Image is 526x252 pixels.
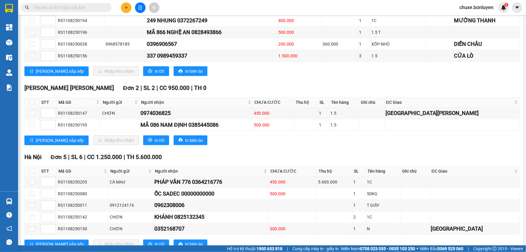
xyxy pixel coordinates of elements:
[152,5,156,10] span: aim
[154,190,268,198] div: ỐC SADEC 00000000000
[123,85,139,91] span: Đơn 2
[57,200,109,212] td: RS1108250011
[29,242,33,247] span: sort-ascending
[58,17,103,24] div: RS1108250194
[143,136,169,145] button: printerIn DS
[294,97,318,107] th: Thu hộ
[110,226,153,232] div: CHƠN
[505,3,507,7] span: 1
[58,168,102,174] span: Mã GD
[185,241,203,248] span: In biên lai
[51,154,67,161] span: Đơn 5
[148,69,152,74] span: printer
[57,38,105,50] td: RS1108250028
[417,247,418,250] span: ⚪️
[6,212,12,218] span: question-circle
[33,4,104,11] input: Tìm tên, số ĐT hoặc mã đơn
[155,137,164,144] span: In DS
[57,223,109,235] td: RS1108250150
[437,246,463,251] strong: 0369 525 060
[331,122,358,128] div: 1.5
[278,53,321,59] div: 1.500.000
[353,226,365,232] div: 1
[278,17,321,24] div: 400.000
[155,68,164,75] span: In DS
[57,176,109,188] td: RS1108250205
[319,122,328,128] div: 1
[455,4,498,11] span: chuxe.bonluyen
[359,41,369,47] div: 1
[24,240,89,249] button: sort-ascending[PERSON_NAME] sắp xếp
[360,246,415,251] strong: 0708 023 035 - 0935 103 250
[57,212,109,223] td: RS1108250142
[185,137,203,144] span: In biên lai
[371,41,425,47] div: XỐP NHỎ
[504,3,509,7] sup: 1
[317,166,352,176] th: Thu hộ
[58,29,103,36] div: RS1108250196
[58,179,108,185] div: RS1108250205
[155,168,263,174] span: Người nhận
[140,121,252,129] div: MÃ 086 NAM ĐỊNH 0385445086
[318,97,329,107] th: SL
[36,137,84,144] span: [PERSON_NAME] sắp xếp
[36,241,84,248] span: [PERSON_NAME] sắp xếp
[58,190,108,197] div: RS1108250080
[174,240,207,249] button: printerIn biên lai
[154,225,268,233] div: 0352168707
[6,39,12,46] img: warehouse-icon
[102,110,138,116] div: CHƠN
[154,201,268,210] div: 0962308006
[24,66,89,76] button: sort-ascending[PERSON_NAME] sắp xếp
[371,53,425,59] div: 1.5
[278,29,321,36] div: 500.000
[29,69,33,74] span: sort-ascending
[5,4,13,13] img: logo-vxr
[359,29,369,36] div: 1
[468,245,469,252] span: |
[147,28,276,37] div: MÃ 866 NGHỆ AN 0828493866
[58,122,100,128] div: RS1108250195
[367,179,400,185] div: 1C
[270,179,316,185] div: 450.000
[110,168,147,174] span: Người gửi
[58,202,108,209] div: RS1108250011
[147,16,276,25] div: 249 NHUNG 0372267249
[330,97,360,107] th: Tên hàng
[57,27,105,38] td: RS1108250196
[359,17,369,24] div: 1
[6,54,12,61] img: warehouse-icon
[6,226,12,231] span: notification
[353,202,365,209] div: 1
[269,166,317,176] th: CHƯA CƯỚC
[367,190,400,197] div: 50KG
[227,245,282,252] span: Hỗ trợ kỹ thuật:
[159,85,190,91] span: CC 950.000
[40,166,57,176] th: STT
[352,166,366,176] th: SL
[110,179,153,185] div: CÀ MAU
[331,110,358,116] div: 1.5
[319,110,328,116] div: 1
[454,52,518,60] div: CỬA LÒ
[431,225,518,233] div: [GEOGRAPHIC_DATA]
[103,99,133,106] span: Người gửi
[127,154,162,161] span: TH 5.600.000
[253,97,294,107] th: CHƯA CƯỚC
[148,242,152,247] span: printer
[57,50,105,62] td: RS1108250156
[6,24,12,30] img: dashboard-icon
[140,109,252,117] div: 0974036825
[371,17,425,24] div: 1C
[493,247,497,251] span: copyright
[40,97,57,107] th: STT
[6,69,12,76] img: warehouse-icon
[454,16,518,25] div: MƯỜNG THANH
[185,68,203,75] span: In biên lai
[58,41,103,47] div: RS1108250028
[141,99,247,106] span: Người nhận
[353,214,365,221] div: 2
[270,190,316,197] div: 500.000
[110,202,153,209] div: 0912124174
[278,41,321,47] div: 200.000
